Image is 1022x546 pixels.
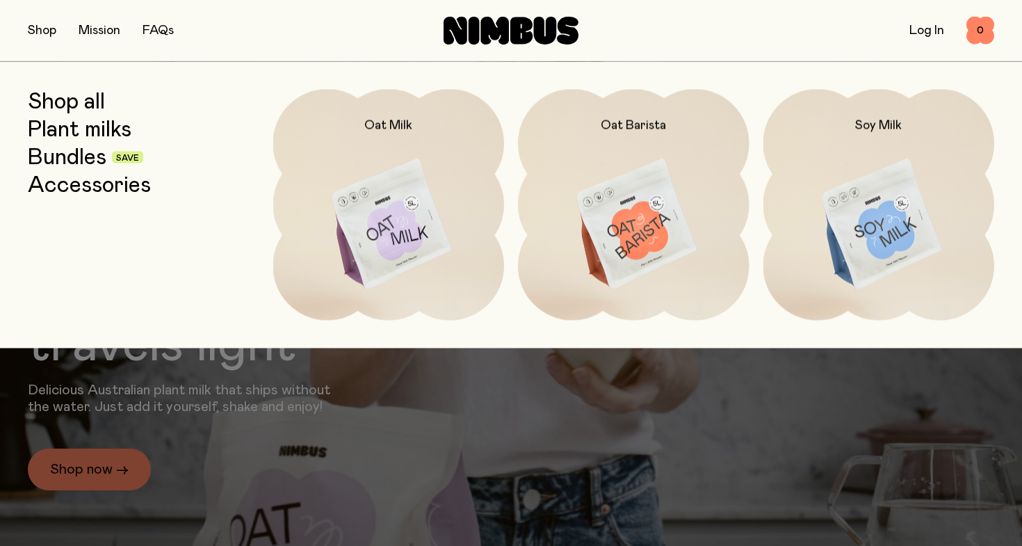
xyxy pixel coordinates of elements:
[116,154,139,162] span: Save
[763,89,995,321] a: Soy Milk
[143,24,174,37] a: FAQs
[601,117,666,134] h2: Oat Barista
[79,24,120,37] a: Mission
[28,172,151,198] a: Accessories
[273,89,505,321] a: Oat Milk
[28,89,105,114] a: Shop all
[364,117,412,134] h2: Oat Milk
[909,24,944,37] a: Log In
[28,117,131,142] a: Plant milks
[518,89,749,321] a: Oat Barista
[966,17,994,45] button: 0
[855,117,902,134] h2: Soy Milk
[28,145,106,170] a: Bundles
